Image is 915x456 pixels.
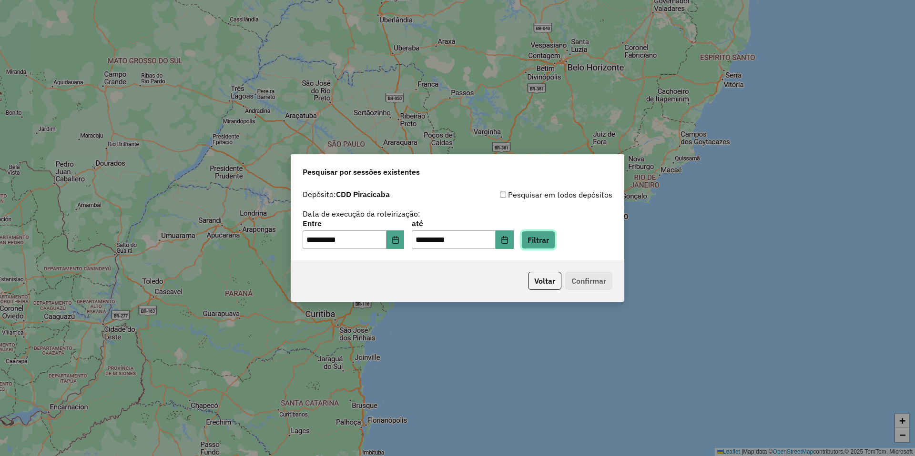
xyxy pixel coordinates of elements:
[303,166,420,178] span: Pesquisar por sessões existentes
[303,218,404,229] label: Entre
[496,230,514,249] button: Choose Date
[303,208,420,219] label: Data de execução da roteirização:
[521,231,555,249] button: Filtrar
[303,188,390,200] label: Depósito:
[528,272,561,290] button: Voltar
[457,189,612,200] div: Pesquisar em todos depósitos
[412,218,513,229] label: até
[386,230,405,249] button: Choose Date
[336,189,390,199] strong: CDD Piracicaba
